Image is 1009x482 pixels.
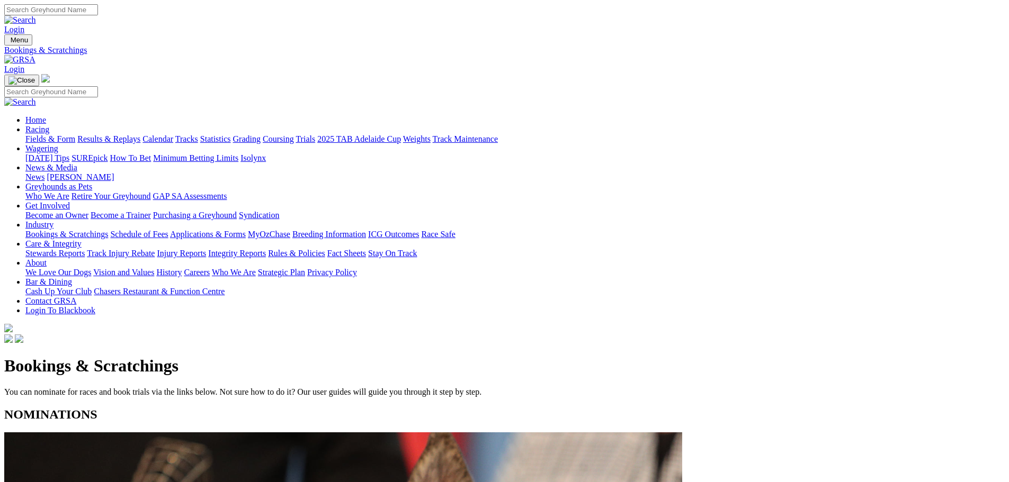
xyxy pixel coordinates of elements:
a: Vision and Values [93,268,154,277]
a: Privacy Policy [307,268,357,277]
a: Statistics [200,134,231,143]
img: twitter.svg [15,334,23,343]
div: Care & Integrity [25,249,1005,258]
a: Tracks [175,134,198,143]
a: Become a Trainer [91,211,151,220]
button: Toggle navigation [4,75,39,86]
a: How To Bet [110,153,151,162]
a: Weights [403,134,431,143]
a: Coursing [263,134,294,143]
a: Fact Sheets [327,249,366,258]
a: Purchasing a Greyhound [153,211,237,220]
div: Wagering [25,153,1005,163]
div: Bar & Dining [25,287,1005,296]
a: Bookings & Scratchings [25,230,108,239]
a: Track Injury Rebate [87,249,155,258]
a: Injury Reports [157,249,206,258]
a: Strategic Plan [258,268,305,277]
img: logo-grsa-white.png [41,74,50,83]
a: Trials [296,134,315,143]
a: Minimum Betting Limits [153,153,238,162]
a: Fields & Form [25,134,75,143]
a: History [156,268,182,277]
a: Careers [184,268,210,277]
a: Who We Are [25,192,69,201]
div: Racing [25,134,1005,144]
a: Integrity Reports [208,249,266,258]
a: Wagering [25,144,58,153]
div: Industry [25,230,1005,239]
div: Greyhounds as Pets [25,192,1005,201]
a: Rules & Policies [268,249,325,258]
a: Bar & Dining [25,277,72,286]
h1: Bookings & Scratchings [4,356,1005,376]
a: Track Maintenance [433,134,498,143]
span: Menu [11,36,28,44]
h2: NOMINATIONS [4,407,1005,422]
a: SUREpick [72,153,108,162]
a: Stewards Reports [25,249,85,258]
a: News [25,172,44,181]
a: Become an Owner [25,211,88,220]
a: We Love Our Dogs [25,268,91,277]
a: Who We Are [212,268,256,277]
img: Search [4,15,36,25]
div: Get Involved [25,211,1005,220]
a: [DATE] Tips [25,153,69,162]
a: About [25,258,47,267]
a: Greyhounds as Pets [25,182,92,191]
a: Applications & Forms [170,230,246,239]
a: Stay On Track [368,249,417,258]
img: Search [4,97,36,107]
a: Calendar [142,134,173,143]
a: Chasers Restaurant & Function Centre [94,287,225,296]
a: 2025 TAB Adelaide Cup [317,134,401,143]
a: ICG Outcomes [368,230,419,239]
img: facebook.svg [4,334,13,343]
img: logo-grsa-white.png [4,324,13,332]
a: Schedule of Fees [110,230,168,239]
p: You can nominate for races and book trials via the links below. Not sure how to do it? Our user g... [4,387,1005,397]
img: GRSA [4,55,35,65]
a: MyOzChase [248,230,290,239]
a: Race Safe [421,230,455,239]
input: Search [4,86,98,97]
a: GAP SA Assessments [153,192,227,201]
a: Results & Replays [77,134,140,143]
div: About [25,268,1005,277]
a: Cash Up Your Club [25,287,92,296]
a: Retire Your Greyhound [72,192,151,201]
a: Syndication [239,211,279,220]
input: Search [4,4,98,15]
a: Home [25,115,46,124]
a: Contact GRSA [25,296,76,305]
a: Industry [25,220,53,229]
a: News & Media [25,163,77,172]
a: Bookings & Scratchings [4,46,1005,55]
a: Care & Integrity [25,239,82,248]
a: Login To Blackbook [25,306,95,315]
a: Login [4,65,24,74]
a: Login [4,25,24,34]
a: Breeding Information [292,230,366,239]
a: Racing [25,125,49,134]
a: Grading [233,134,261,143]
button: Toggle navigation [4,34,32,46]
a: Get Involved [25,201,70,210]
a: [PERSON_NAME] [47,172,114,181]
div: News & Media [25,172,1005,182]
img: Close [8,76,35,85]
a: Isolynx [240,153,266,162]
